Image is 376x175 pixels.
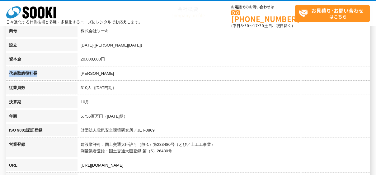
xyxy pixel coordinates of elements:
th: 年商 [6,110,78,124]
th: 営業登録 [6,138,78,159]
span: はこちら [298,6,369,21]
td: 310人（[DATE]期） [78,82,370,96]
span: 17:30 [253,23,264,29]
th: ISO 9001認証登録 [6,124,78,138]
td: [PERSON_NAME] [78,67,370,82]
p: 日々進化する計測技術と多種・多様化するニーズにレンタルでお応えします。 [6,20,143,24]
span: お電話でのお問い合わせは [231,5,295,9]
td: 5,756百万円（[DATE]期） [78,110,370,124]
a: [PHONE_NUMBER] [231,10,295,22]
th: 代表取締役社長 [6,67,78,82]
th: URL [6,159,78,173]
td: 10月 [78,96,370,110]
td: 株式会社ソーキ [78,25,370,39]
a: [URL][DOMAIN_NAME] [81,163,123,168]
th: 資本金 [6,53,78,67]
th: 商号 [6,25,78,39]
td: 20,000,000円 [78,53,370,67]
span: (平日 ～ 土日、祝日除く) [231,23,293,29]
td: 建設業許可：国土交通大臣許可（般-1）第233480号（とび／土工工事業） 測量業者登録：国土交通大臣登録 第（5）26480号 [78,138,370,159]
th: 設立 [6,39,78,53]
th: 従業員数 [6,82,78,96]
td: [DATE]([PERSON_NAME][DATE]) [78,39,370,53]
span: 8:50 [241,23,249,29]
a: お見積り･お問い合わせはこちら [295,5,370,22]
strong: お見積り･お問い合わせ [311,7,364,14]
td: 財団法人電気安全環境研究所／JET-0869 [78,124,370,138]
th: 決算期 [6,96,78,110]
